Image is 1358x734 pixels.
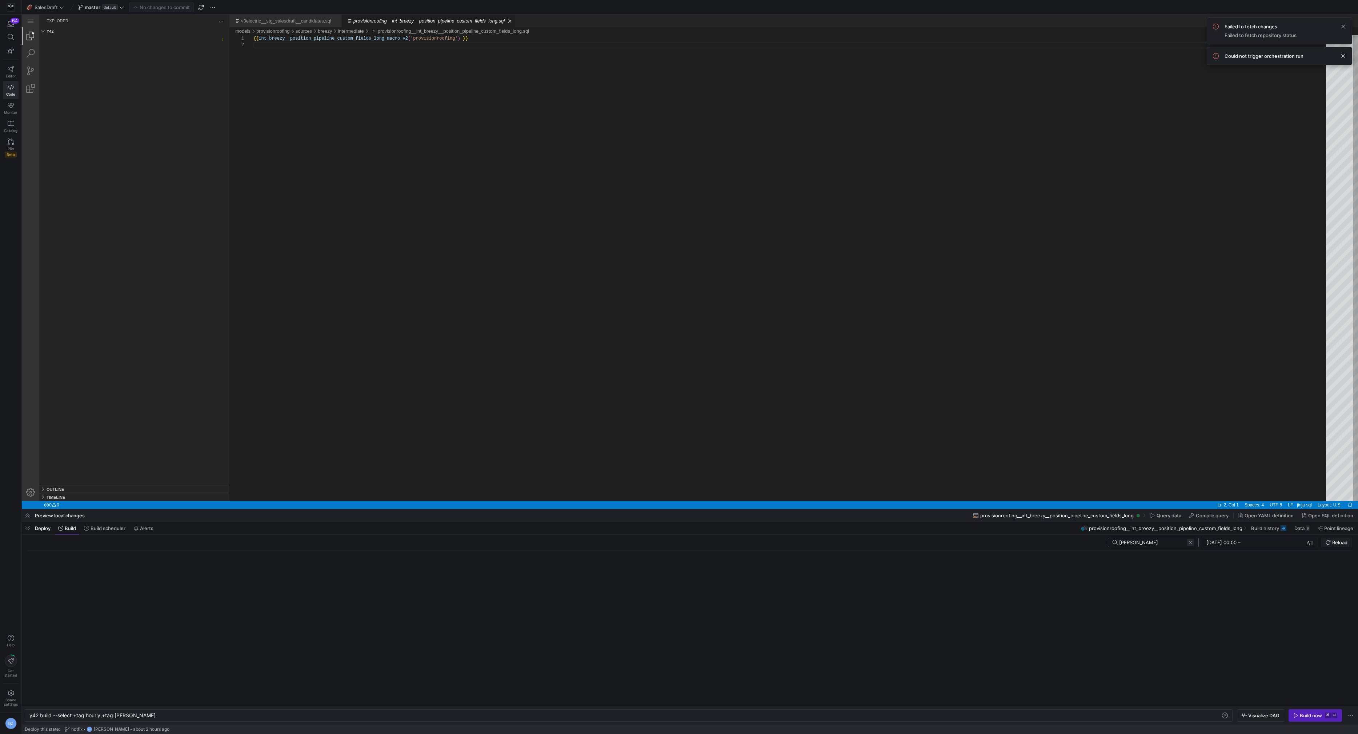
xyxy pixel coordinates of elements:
[1314,522,1357,534] button: Point lineage
[1157,513,1181,518] span: Query data
[1225,24,1297,29] span: Failed to fetch changes
[29,712,156,718] span: y42 build --select +tag:hourly,+tag:[PERSON_NAME]
[27,5,32,10] span: 🏈
[19,486,40,494] div: No Problems
[17,21,208,470] div: Files Explorer
[1294,486,1322,494] a: Layout: U.S.
[214,27,222,34] div: 2
[35,4,58,10] span: SalesDraft
[94,727,129,732] span: [PERSON_NAME]
[3,117,19,136] a: Catalog
[1147,509,1185,522] button: Query data
[980,513,1134,518] span: provisionroofing__int_breezy__position_pipeline_custom_fields_long
[1325,713,1331,718] kbd: ⌘
[195,3,203,11] a: Views and More Actions...
[208,21,1336,486] div: provisionroofing__int_breezy__position_pipeline_custom_fields_long.sql, preview
[484,3,492,10] li: Close (⌘W)
[1194,486,1219,494] a: Ln 2, Col 1
[1324,486,1333,494] a: Notifications
[1264,486,1273,494] a: LF
[4,669,17,677] span: Get started
[232,21,237,27] span: {{
[296,13,310,21] div: /models/provisionroofing/sources/breezy
[91,525,125,531] span: Build scheduler
[1242,540,1290,545] input: End datetime
[102,4,118,10] span: default
[25,479,43,487] h3: Timeline
[3,1,19,13] a: https://storage.googleapis.com/y42-prod-data-exchange/images/Yf2Qvegn13xqq0DljGMI0l8d5Zqtiw36EXr8...
[17,470,208,478] div: Outline Section
[130,522,157,534] button: Alerts
[1308,513,1353,518] span: Open SQL definition
[309,3,320,10] ul: Tab actions
[1225,32,1297,38] span: Failed to fetch repository status
[133,727,169,732] span: about 2 hours ago
[25,471,42,479] h3: Outline
[140,525,153,531] span: Alerts
[6,92,15,96] span: Code
[7,4,15,11] img: https://storage.googleapis.com/y42-prod-data-exchange/images/Yf2Qvegn13xqq0DljGMI0l8d5Zqtiw36EXr8...
[6,74,16,78] span: Editor
[274,14,291,19] a: sources
[219,4,309,9] a: v3electric__stg_salesdraft__candidates.sql
[1289,709,1342,722] button: Build now⌘⏎
[348,13,507,21] div: /models/provisionroofing/sources/breezy/intermediate/provisionroofing__int_breezy__position_pipel...
[25,13,32,21] h3: Explorer Section: y42
[1274,486,1293,494] div: jinja-sql
[1251,525,1279,531] span: Build history
[3,136,19,160] a: PRsBeta
[25,3,66,12] button: 🏈SalesDraft
[3,716,19,731] button: DZ
[1314,3,1322,11] a: Split Editor Right (⌘\) [⌥] Split Editor Down
[81,522,129,534] button: Build scheduler
[1225,53,1303,59] span: Could not trigger orchestration run
[1298,509,1357,522] button: Open SQL definition
[55,522,79,534] button: Build
[20,486,39,494] a: No Problems
[1323,486,1334,494] div: Notifications
[316,13,342,21] div: /models/provisionroofing/sources/breezy/intermediate
[356,14,507,19] a: provisionroofing__int_breezy__position_pipeline_custom_fields_long.sql
[1274,486,1292,494] a: jinja-sql
[6,643,15,647] span: Help
[4,128,17,133] span: Catalog
[685,624,696,635] img: logo.gif
[1119,540,1185,545] input: Search Builds
[296,14,310,19] a: breezy
[1221,486,1244,494] a: Spaces: 4
[1324,525,1353,531] span: Point lineage
[1193,486,1220,494] div: Ln 2, Col 1
[365,21,386,27] span: macro_v2
[8,147,14,151] span: PRs
[386,21,389,27] span: (
[441,21,446,27] span: }}
[3,17,19,31] button: 64
[235,14,268,19] a: provisionroofing
[1246,486,1262,494] a: UTF-8
[483,3,493,10] ul: Tab actions
[17,13,208,21] div: Folders Section
[4,698,18,706] span: Space settings
[332,4,483,9] a: provisionroofing__int_breezy__position_pipeline_custom_fields_long.sql
[11,18,19,24] div: 64
[1237,709,1284,722] button: Visualize DAG
[1196,513,1229,518] span: Compile query
[1089,525,1242,531] span: provisionroofing__int_breezy__position_pipeline_custom_fields_long
[1331,713,1337,718] kbd: ⏎
[213,13,229,21] div: /models
[436,21,438,27] span: )
[63,725,171,734] button: hotfixDZ[PERSON_NAME]about 2 hours ago
[1245,513,1294,518] span: Open YAML definition
[1321,538,1352,547] button: Reload
[237,21,365,27] span: int_breezy__position_pipeline_custom_fields_long_
[1293,486,1323,494] div: Layout: U.S.
[213,14,229,19] a: models
[3,652,19,680] button: Getstarted
[1248,522,1290,534] button: Build history
[35,513,85,518] span: Preview local changes
[65,525,76,531] span: Build
[5,152,17,157] span: Beta
[1291,522,1313,534] button: Data9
